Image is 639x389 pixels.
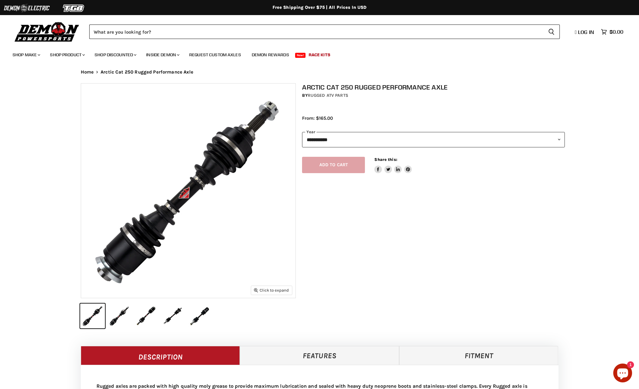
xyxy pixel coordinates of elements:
div: Free Shipping Over $75 | All Prices In USD [68,5,571,10]
a: Log in [572,29,598,35]
aside: Share this: [374,157,412,173]
a: Fitment [399,346,559,365]
a: Rugged ATV Parts [308,93,348,98]
a: Race Kits [304,48,335,61]
span: Log in [578,29,594,35]
span: Share this: [374,157,397,162]
img: TGB Logo 2 [50,2,97,14]
a: Features [240,346,399,365]
a: Shop Product [45,48,89,61]
a: Demon Rewards [247,48,294,61]
img: IMAGE [81,84,295,298]
span: Click to expand [254,288,289,293]
img: Demon Powersports [13,20,81,43]
a: Inside Demon [141,48,183,61]
div: by [302,92,565,99]
span: Arctic Cat 250 Rugged Performance Axle [101,69,193,75]
button: IMAGE thumbnail [80,304,105,328]
button: IMAGE thumbnail [160,304,185,328]
select: year [302,132,565,147]
span: From: $165.00 [302,115,333,121]
span: $0.00 [609,29,623,35]
input: Search [89,25,543,39]
button: IMAGE thumbnail [134,304,158,328]
form: Product [89,25,560,39]
button: IMAGE thumbnail [107,304,132,328]
button: IMAGE thumbnail [187,304,212,328]
ul: Main menu [8,46,622,61]
img: Demon Electric Logo 2 [3,2,50,14]
nav: Breadcrumbs [68,69,571,75]
a: Shop Discounted [90,48,140,61]
inbox-online-store-chat: Shopify online store chat [611,364,634,384]
a: $0.00 [598,27,626,36]
a: Home [81,69,94,75]
a: Shop Make [8,48,44,61]
h1: Arctic Cat 250 Rugged Performance Axle [302,83,565,91]
a: Request Custom Axles [185,48,246,61]
button: Click to expand [251,286,292,294]
a: Description [81,346,240,365]
button: Search [543,25,560,39]
span: New! [295,53,306,58]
